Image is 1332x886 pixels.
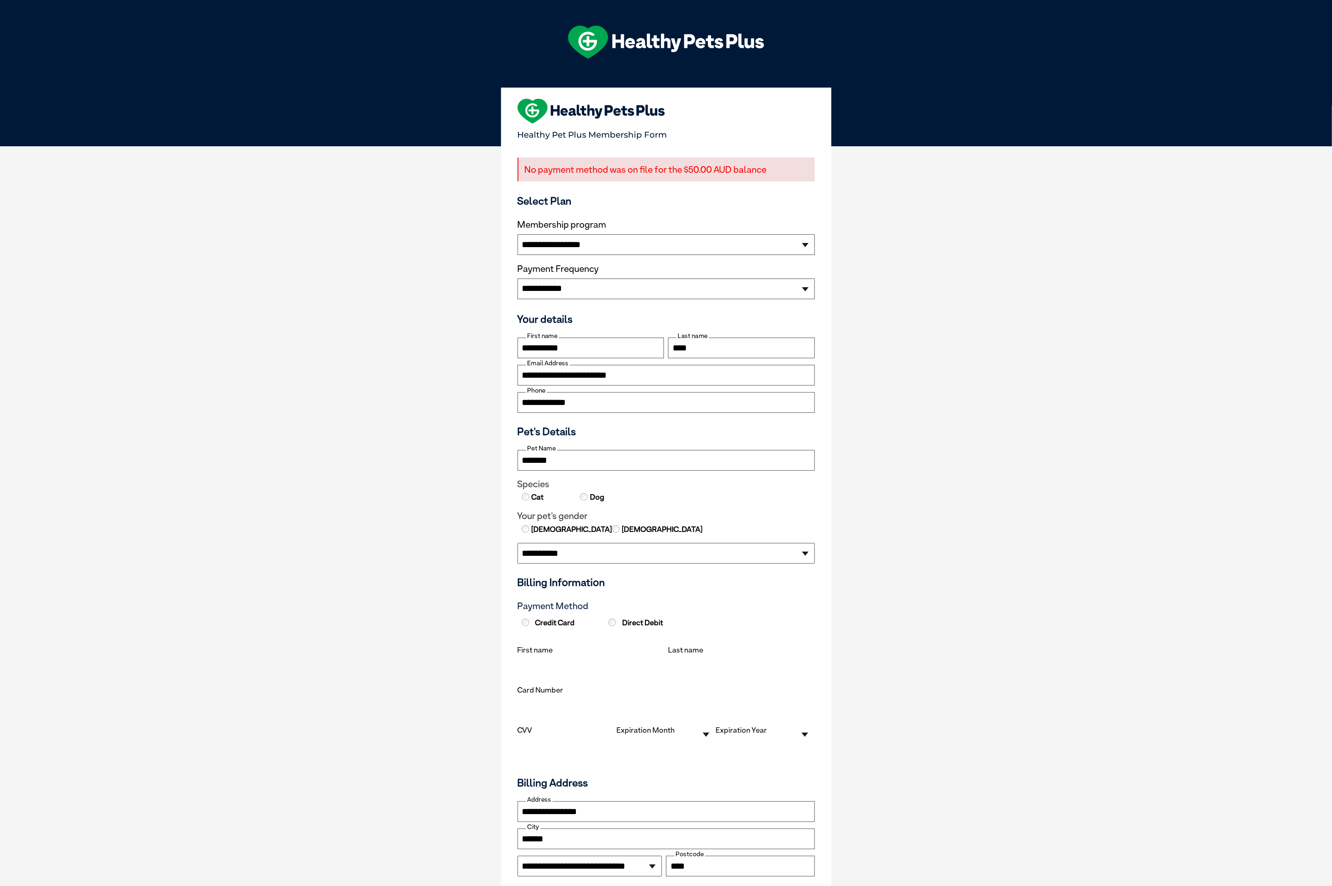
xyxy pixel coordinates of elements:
label: Dog [589,492,604,503]
label: Postcode [674,851,705,858]
h3: Billing Address [518,776,815,789]
label: Last name [676,332,709,340]
label: CVV [518,726,532,734]
label: Payment Frequency [518,264,599,274]
legend: Your pet's gender [518,511,815,522]
label: Phone [526,387,547,394]
label: City [526,824,541,831]
h3: Select Plan [518,195,815,207]
legend: Species [518,479,815,490]
h3: Pet's Details [514,425,818,438]
label: Cat [531,492,544,503]
label: First name [526,332,559,340]
img: heart-shape-hpp-logo-large.png [518,99,665,124]
h3: Your details [518,313,815,325]
label: Direct Debit [606,618,692,627]
label: First name [518,645,553,654]
label: Card Number [518,686,563,694]
img: hpp-logo-landscape-green-white.png [568,26,764,59]
label: Expiration Month [616,726,675,734]
input: Credit Card [522,619,529,626]
label: Address [526,796,552,804]
label: Credit Card [520,618,605,627]
input: Direct Debit [609,619,616,626]
label: Email Address [526,360,570,367]
label: [DEMOGRAPHIC_DATA] [531,524,612,535]
label: [DEMOGRAPHIC_DATA] [621,524,703,535]
h3: Payment Method [518,601,815,612]
label: Expiration Year [716,726,767,734]
p: Healthy Pet Plus Membership Form [518,126,815,140]
div: No payment method was on file for the $50.00 AUD balance [518,157,815,181]
label: Last name [668,645,703,654]
label: Membership program [518,219,815,230]
h3: Billing Information [518,576,815,588]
